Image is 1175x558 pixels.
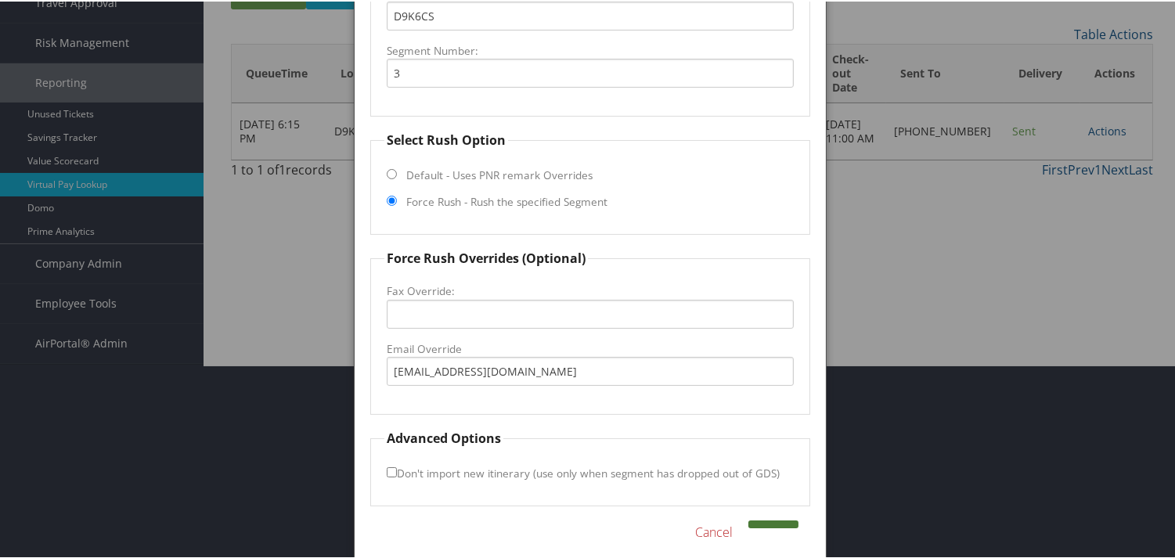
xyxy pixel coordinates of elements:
legend: Force Rush Overrides (Optional) [384,247,588,266]
label: Segment Number: [387,41,793,57]
legend: Advanced Options [384,427,503,446]
label: Force Rush - Rush the specified Segment [406,193,607,208]
input: Don't import new itinerary (use only when segment has dropped out of GDS) [387,466,397,476]
label: Default - Uses PNR remark Overrides [406,166,593,182]
a: Cancel [695,521,733,540]
label: Don't import new itinerary (use only when segment has dropped out of GDS) [387,457,780,486]
label: Email Override [387,340,793,355]
label: Fax Override: [387,282,793,297]
legend: Select Rush Option [384,129,508,148]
